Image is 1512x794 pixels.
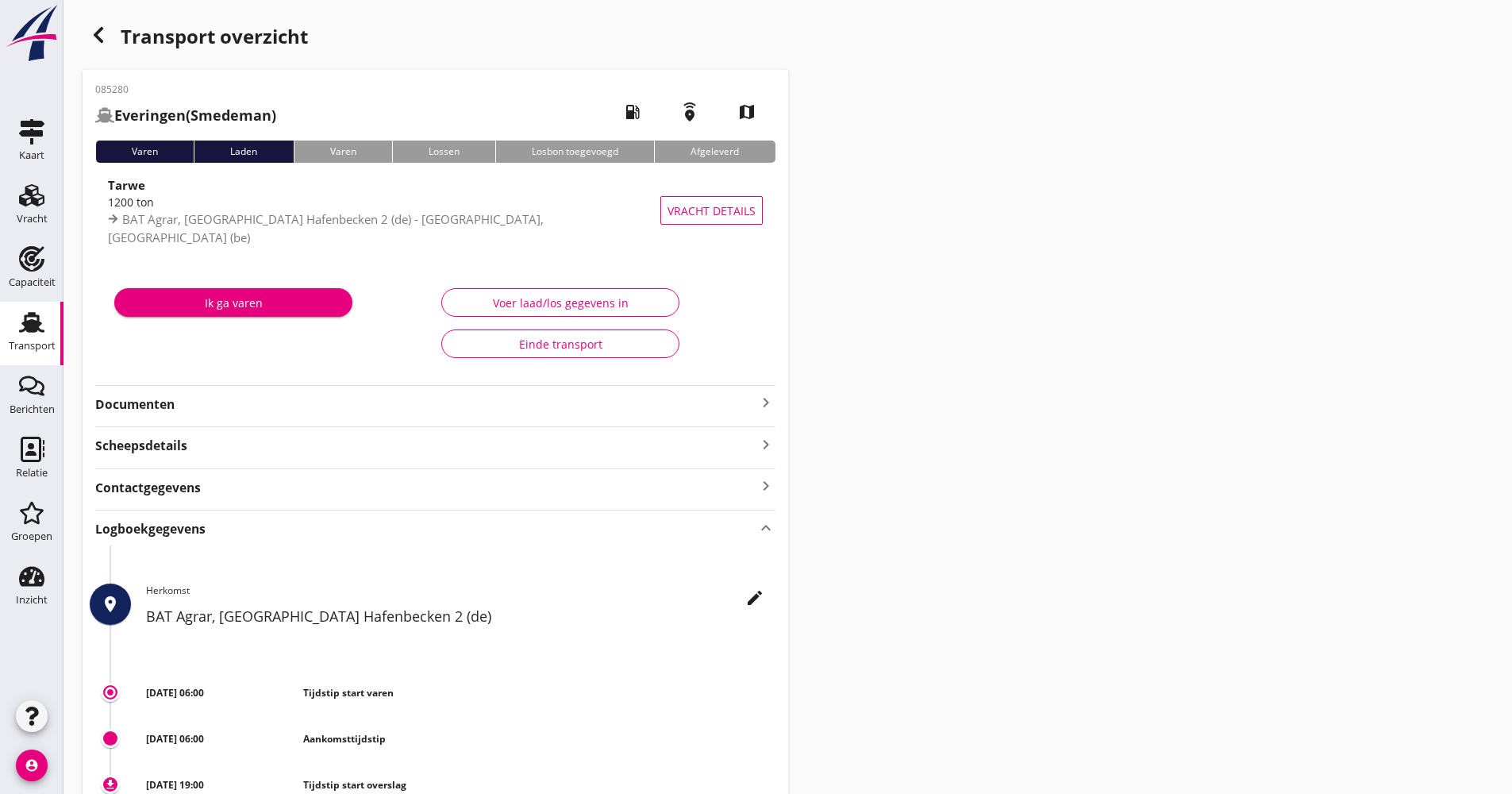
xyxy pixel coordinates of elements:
[303,686,394,700] strong: Tijdstip start varen
[101,595,120,614] i: place
[146,732,204,746] strong: [DATE] 06:00
[95,520,206,538] strong: Logboekgegevens
[756,393,775,412] i: keyboard_arrow_right
[104,686,117,699] i: trip_origin
[95,479,201,497] strong: Contactgegevens
[95,141,194,163] div: Varen
[146,686,204,700] strong: [DATE] 06:00
[104,778,117,791] i: download
[668,202,756,219] span: Vracht details
[3,4,60,63] img: logo-small.a267ee39.svg
[745,588,764,607] i: edit
[455,336,666,353] div: Einde transport
[668,90,712,134] i: emergency_share
[127,295,340,311] div: Ik ga varen
[95,175,775,245] a: Tarwe1200 tonBAT Agrar, [GEOGRAPHIC_DATA] Hafenbecken 2 (de) - [GEOGRAPHIC_DATA], [GEOGRAPHIC_DAT...
[146,778,204,792] strong: [DATE] 19:00
[16,750,48,781] i: account_circle
[10,404,55,414] div: Berichten
[17,214,48,224] div: Vracht
[19,150,44,160] div: Kaart
[294,141,392,163] div: Varen
[441,288,679,317] button: Voer laad/los gegevens in
[9,341,56,351] div: Transport
[108,211,544,245] span: BAT Agrar, [GEOGRAPHIC_DATA] Hafenbecken 2 (de) - [GEOGRAPHIC_DATA], [GEOGRAPHIC_DATA] (be)
[146,584,190,597] span: Herkomst
[610,90,655,134] i: local_gas_station
[108,177,145,193] strong: Tarwe
[83,19,788,70] h1: Transport overzicht
[146,606,775,627] h2: BAT Agrar, [GEOGRAPHIC_DATA] Hafenbecken 2 (de)
[95,437,187,455] strong: Scheepsdetails
[303,732,386,746] strong: Aankomsttijdstip
[441,330,679,358] button: Einde transport
[725,90,769,134] i: map
[95,83,276,97] p: 085280
[756,517,775,538] i: keyboard_arrow_up
[95,105,276,126] h2: (Smedeman)
[108,194,664,210] div: 1200 ton
[756,434,775,455] i: keyboard_arrow_right
[495,141,654,163] div: Losbon toegevoegd
[16,468,48,478] div: Relatie
[455,295,666,311] div: Voer laad/los gegevens in
[11,531,52,542] div: Groepen
[194,141,293,163] div: Laden
[660,196,763,225] button: Vracht details
[114,288,352,317] button: Ik ga varen
[654,141,775,163] div: Afgeleverd
[9,277,56,287] div: Capaciteit
[392,141,495,163] div: Lossen
[16,595,48,605] div: Inzicht
[303,778,406,792] strong: Tijdstip start overslag
[756,476,775,497] i: keyboard_arrow_right
[114,106,186,125] strong: Everingen
[95,395,756,414] strong: Documenten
